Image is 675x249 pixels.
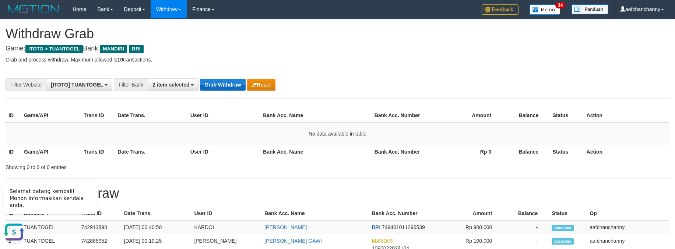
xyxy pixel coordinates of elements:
th: Action [584,145,669,158]
th: Game/API [21,145,81,158]
h4: Game: Bank: [6,45,669,52]
td: KARDOI [191,220,261,234]
span: MANDIRI [372,238,394,244]
button: Reset [247,79,275,91]
td: aafchanchanny [587,220,669,234]
th: Amount [431,109,502,122]
th: Trans ID [81,145,115,158]
img: Feedback.jpg [482,4,518,15]
th: Amount [435,207,503,220]
a: [PERSON_NAME] [264,224,307,230]
th: Status [549,109,583,122]
span: Copy 749401011296539 to clipboard [382,224,425,230]
h1: 15 Latest Withdraw [6,186,669,201]
td: [DATE] 00:40:50 [121,220,191,234]
th: Status [549,145,583,158]
span: MANDIRI [100,45,127,53]
th: Date Trans. [121,207,191,220]
th: Action [584,109,669,122]
span: 34 [555,2,565,8]
div: Filter Bank [114,78,148,91]
p: Grab and process withdraw. Maximum allowed is transactions. [6,56,669,63]
th: Balance [503,207,549,220]
th: Rp 0 [431,145,502,158]
span: Accepted [552,238,574,245]
th: Op [587,207,669,220]
img: panduan.png [572,4,608,14]
th: Bank Acc. Name [260,145,372,158]
span: [ITOTO] TUANTOGEL [51,82,103,88]
span: BRI [129,45,143,53]
th: User ID [187,109,260,122]
th: Date Trans. [115,145,187,158]
th: Date Trans. [115,109,187,122]
span: Selamat datang kembali! Mohon informasikan kendala anda. [10,11,84,31]
div: Filter Website [6,78,46,91]
th: Bank Acc. Name [260,109,372,122]
td: - [503,220,549,234]
th: Bank Acc. Name [261,207,369,220]
span: Accepted [552,225,574,231]
h1: Withdraw Grab [6,27,669,41]
th: Bank Acc. Number [372,145,431,158]
th: User ID [191,207,261,220]
span: BRI [372,224,380,230]
th: Bank Acc. Number [372,109,431,122]
button: [ITOTO] TUANTOGEL [46,78,112,91]
th: Balance [502,145,549,158]
img: Button%20Memo.svg [530,4,560,15]
th: ID [6,145,21,158]
th: User ID [187,145,260,158]
th: Bank Acc. Number [369,207,435,220]
td: Rp 900,000 [435,220,503,234]
button: Open LiveChat chat widget [3,44,25,66]
td: No data available in table [6,122,669,145]
img: MOTION_logo.png [6,4,61,15]
th: Status [549,207,587,220]
th: ID [6,109,21,122]
th: Game/API [21,109,81,122]
span: ITOTO > TUANTOGEL [25,45,83,53]
button: Grab Withdraw [200,79,245,91]
strong: 10 [117,57,123,63]
span: 2 item selected [152,82,189,88]
a: [PERSON_NAME] GAWI [264,238,322,244]
th: Trans ID [81,109,115,122]
button: 2 item selected [148,78,198,91]
th: Balance [502,109,549,122]
div: Showing 0 to 0 of 0 entries [6,161,276,171]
